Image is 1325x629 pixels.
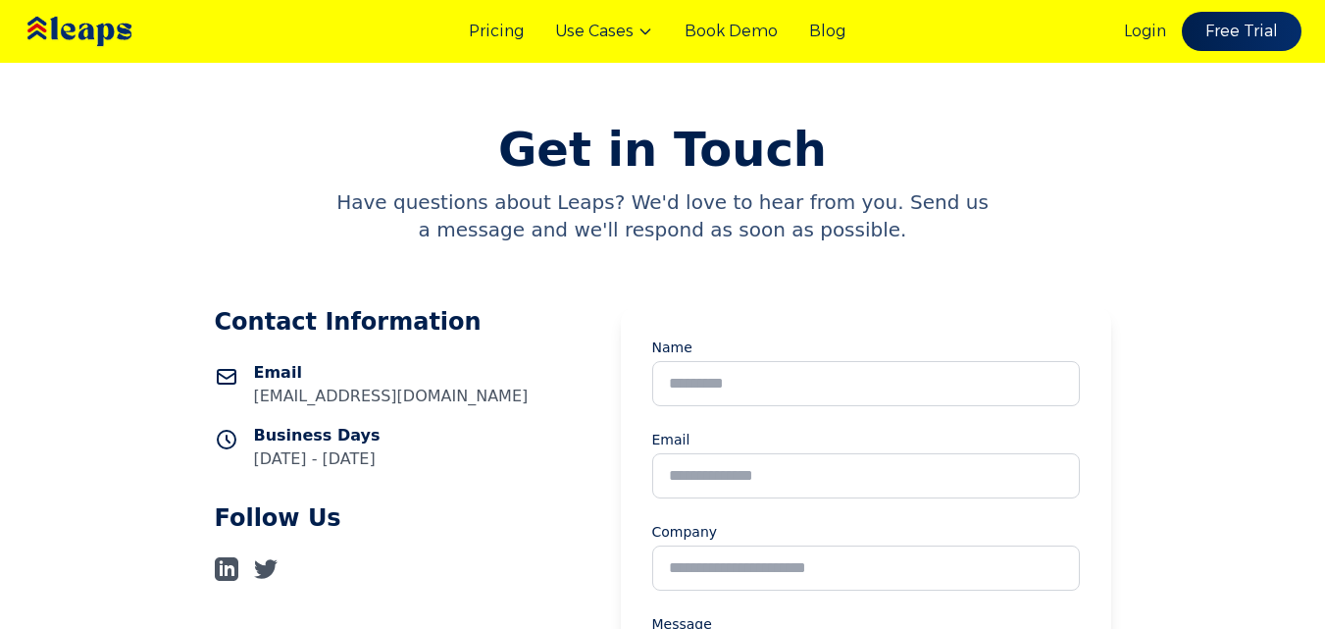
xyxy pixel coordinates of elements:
p: Have questions about Leaps? We'd love to hear from you. Send us a message and we'll respond as so... [333,188,993,243]
label: Email [652,430,1080,449]
label: Name [652,338,1080,357]
label: Company [652,522,1080,542]
h3: Business Days [254,424,381,447]
a: Pricing [469,20,524,43]
h1: Get in Touch [67,126,1259,173]
h2: Follow Us [215,502,558,534]
a: Free Trial [1182,12,1301,51]
a: Login [1124,20,1166,43]
button: Use Cases [555,20,653,43]
h2: Contact Information [215,306,558,338]
p: [EMAIL_ADDRESS][DOMAIN_NAME] [254,385,529,408]
p: [DATE] - [DATE] [254,447,381,471]
h3: Email [254,361,529,385]
img: Leaps Logo [24,3,190,60]
a: Book Demo [685,20,778,43]
a: Blog [809,20,845,43]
